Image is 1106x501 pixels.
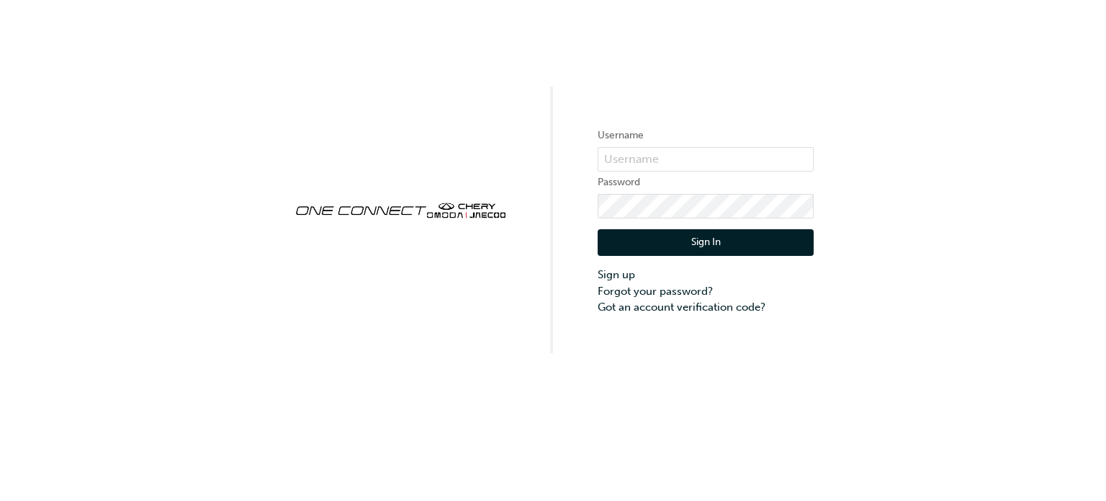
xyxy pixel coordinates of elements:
[292,190,508,228] img: oneconnect
[598,229,814,257] button: Sign In
[598,267,814,283] a: Sign up
[598,299,814,316] a: Got an account verification code?
[598,283,814,300] a: Forgot your password?
[598,147,814,172] input: Username
[598,127,814,144] label: Username
[598,174,814,191] label: Password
